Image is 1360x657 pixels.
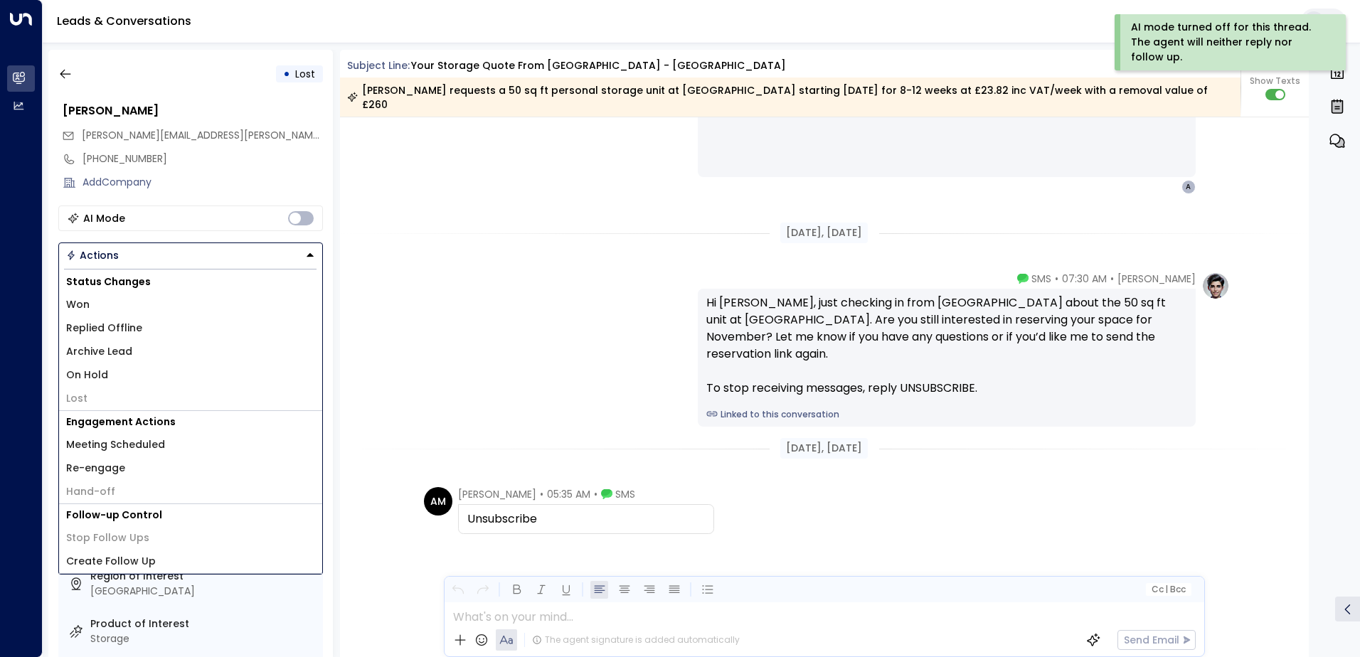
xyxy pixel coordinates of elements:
div: [PHONE_NUMBER] [83,151,323,166]
div: The agent signature is added automatically [532,634,740,646]
div: Storage [90,631,317,646]
div: Actions [66,249,119,262]
div: AI Mode [83,211,125,225]
div: Hi [PERSON_NAME], just checking in from [GEOGRAPHIC_DATA] about the 50 sq ft unit at [GEOGRAPHIC_... [706,294,1187,397]
span: Replied Offline [66,321,142,336]
span: • [1110,272,1114,286]
span: Re-engage [66,461,125,476]
span: • [1055,272,1058,286]
span: Lost [66,391,87,406]
div: [GEOGRAPHIC_DATA] [90,584,317,599]
span: Won [66,297,90,312]
span: Create Follow Up [66,554,156,569]
label: Region of Interest [90,569,317,584]
span: 05:35 AM [547,487,590,501]
span: Cc Bcc [1151,584,1185,594]
div: • [283,61,290,87]
div: Button group with a nested menu [58,242,323,268]
span: Subject Line: [347,58,410,73]
span: | [1165,584,1168,594]
span: SMS [1031,272,1051,286]
span: Show Texts [1250,75,1300,87]
button: Redo [474,581,492,599]
div: [DATE], [DATE] [780,223,868,243]
span: Lost [295,67,315,81]
button: Undo [449,581,467,599]
span: SMS [615,487,635,501]
span: Archive Lead [66,344,132,359]
span: Stop Follow Ups [66,530,149,545]
div: Unsubscribe [467,511,705,528]
img: profile-logo.png [1201,272,1230,300]
button: Actions [58,242,323,268]
span: Meeting Scheduled [66,437,165,452]
span: On Hold [66,368,108,383]
h1: Status Changes [59,271,322,293]
span: [PERSON_NAME] [458,487,536,501]
span: • [540,487,543,501]
div: [PERSON_NAME] requests a 50 sq ft personal storage unit at [GEOGRAPHIC_DATA] starting [DATE] for ... [347,83,1233,112]
button: Cc|Bcc [1145,583,1191,597]
span: Hand-off [66,484,115,499]
div: [PERSON_NAME] [63,102,323,119]
label: Product of Interest [90,616,317,631]
div: AI mode turned off for this thread. The agent will neither reply nor follow up. [1131,20,1327,65]
h1: Follow-up Control [59,504,322,526]
a: Linked to this conversation [706,408,1187,421]
span: [PERSON_NAME] [1117,272,1196,286]
h1: Engagement Actions [59,411,322,433]
div: AM [424,487,452,516]
span: • [594,487,597,501]
span: 07:30 AM [1062,272,1107,286]
span: anamika.miah@hotmail.co.uk [82,128,323,143]
div: Your storage quote from [GEOGRAPHIC_DATA] - [GEOGRAPHIC_DATA] [411,58,786,73]
div: [DATE], [DATE] [780,438,868,459]
div: AddCompany [83,175,323,190]
div: A [1181,180,1196,194]
span: [PERSON_NAME][EMAIL_ADDRESS][PERSON_NAME][DOMAIN_NAME] [82,128,403,142]
a: Leads & Conversations [57,13,191,29]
